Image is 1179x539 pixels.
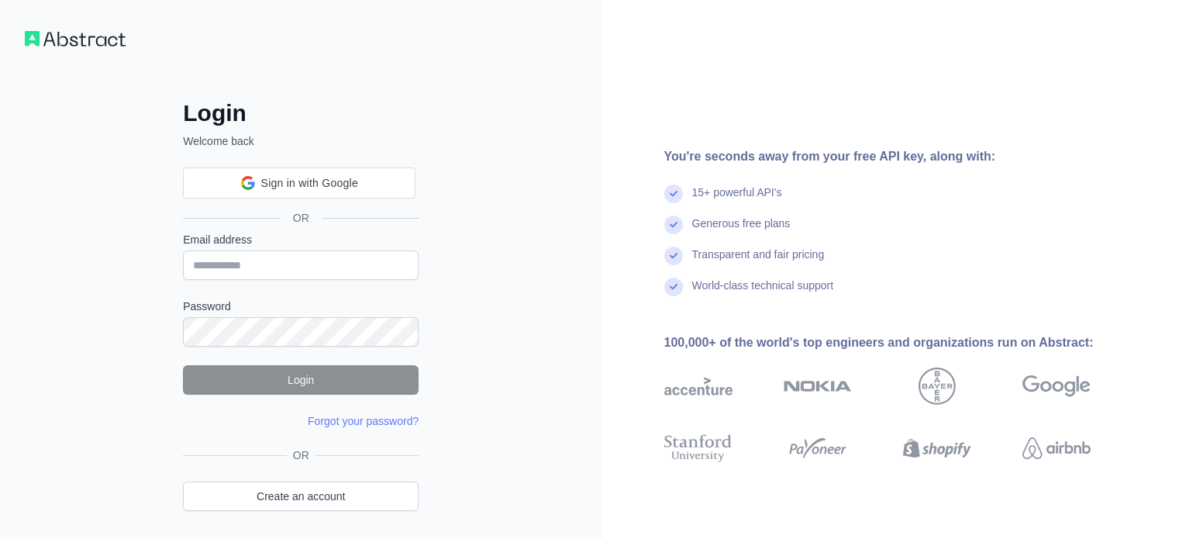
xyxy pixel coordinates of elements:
[692,247,825,278] div: Transparent and fair pricing
[261,175,358,192] span: Sign in with Google
[183,133,419,149] p: Welcome back
[664,431,733,465] img: stanford university
[784,368,852,405] img: nokia
[664,185,683,203] img: check mark
[664,247,683,265] img: check mark
[281,210,322,226] span: OR
[308,415,419,427] a: Forgot your password?
[692,185,782,216] div: 15+ powerful API's
[183,99,419,127] h2: Login
[25,31,126,47] img: Workflow
[664,147,1140,166] div: You're seconds away from your free API key, along with:
[664,216,683,234] img: check mark
[183,232,419,247] label: Email address
[1022,368,1091,405] img: google
[692,216,791,247] div: Generous free plans
[919,368,956,405] img: bayer
[784,431,852,465] img: payoneer
[664,368,733,405] img: accenture
[287,447,315,463] span: OR
[664,333,1140,352] div: 100,000+ of the world's top engineers and organizations run on Abstract:
[183,365,419,395] button: Login
[183,168,415,199] div: Sign in with Google
[692,278,834,309] div: World-class technical support
[1022,431,1091,465] img: airbnb
[903,431,971,465] img: shopify
[183,482,419,511] a: Create an account
[664,278,683,296] img: check mark
[183,299,419,314] label: Password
